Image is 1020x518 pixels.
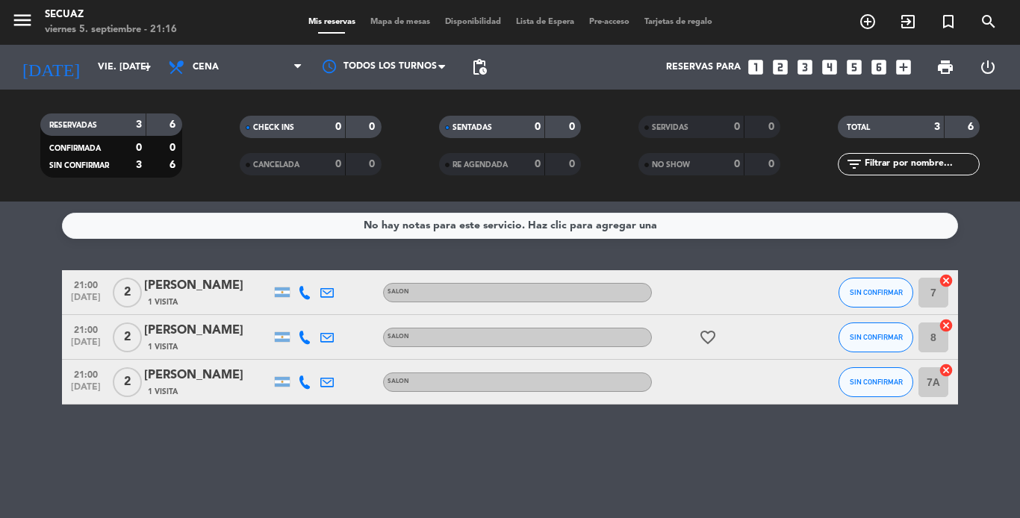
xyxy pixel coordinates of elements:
[45,7,177,22] div: secuaz
[699,328,717,346] i: favorite_border
[45,22,177,37] div: viernes 5. septiembre - 21:16
[637,18,720,26] span: Tarjetas de regalo
[795,57,815,77] i: looks_3
[144,321,271,340] div: [PERSON_NAME]
[335,159,341,169] strong: 0
[859,13,877,31] i: add_circle_outline
[847,124,870,131] span: TOTAL
[49,162,109,169] span: SIN CONFIRMAR
[67,320,105,337] span: 21:00
[113,278,142,308] span: 2
[49,145,101,152] span: CONFIRMADA
[170,119,178,130] strong: 6
[170,143,178,153] strong: 0
[820,57,839,77] i: looks_4
[363,18,438,26] span: Mapa de mesas
[364,217,657,234] div: No hay notas para este servicio. Haz clic para agregar una
[369,159,378,169] strong: 0
[144,366,271,385] div: [PERSON_NAME]
[453,161,508,169] span: RE AGENDADA
[67,275,105,293] span: 21:00
[67,365,105,382] span: 21:00
[170,160,178,170] strong: 6
[470,58,488,76] span: pending_actions
[734,122,740,132] strong: 0
[136,119,142,130] strong: 3
[67,293,105,310] span: [DATE]
[768,159,777,169] strong: 0
[869,57,889,77] i: looks_6
[569,159,578,169] strong: 0
[438,18,509,26] span: Disponibilidad
[934,122,940,132] strong: 3
[850,288,903,296] span: SIN CONFIRMAR
[139,58,157,76] i: arrow_drop_down
[839,278,913,308] button: SIN CONFIRMAR
[768,122,777,132] strong: 0
[666,62,741,72] span: Reservas para
[979,58,997,76] i: power_settings_new
[839,367,913,397] button: SIN CONFIRMAR
[839,322,913,352] button: SIN CONFIRMAR
[388,334,409,340] span: SALON
[49,122,97,129] span: RESERVADAS
[734,159,740,169] strong: 0
[939,273,954,288] i: cancel
[535,159,541,169] strong: 0
[253,124,294,131] span: CHECK INS
[113,322,142,352] span: 2
[746,57,765,77] i: looks_one
[301,18,363,26] span: Mis reservas
[388,289,409,295] span: SALON
[968,122,977,132] strong: 6
[936,58,954,76] span: print
[850,378,903,386] span: SIN CONFIRMAR
[845,57,864,77] i: looks_5
[899,13,917,31] i: exit_to_app
[388,378,409,384] span: SALON
[148,341,178,353] span: 1 Visita
[582,18,637,26] span: Pre-acceso
[148,296,178,308] span: 1 Visita
[369,122,378,132] strong: 0
[144,276,271,296] div: [PERSON_NAME]
[148,386,178,398] span: 1 Visita
[253,161,299,169] span: CANCELADA
[67,337,105,355] span: [DATE]
[569,122,578,132] strong: 0
[939,318,954,333] i: cancel
[894,57,913,77] i: add_box
[335,122,341,132] strong: 0
[136,143,142,153] strong: 0
[113,367,142,397] span: 2
[535,122,541,132] strong: 0
[453,124,492,131] span: SENTADAS
[11,51,90,84] i: [DATE]
[863,156,979,172] input: Filtrar por nombre...
[136,160,142,170] strong: 3
[845,155,863,173] i: filter_list
[67,382,105,399] span: [DATE]
[966,45,1009,90] div: LOG OUT
[11,9,34,37] button: menu
[939,363,954,378] i: cancel
[11,9,34,31] i: menu
[850,333,903,341] span: SIN CONFIRMAR
[193,62,219,72] span: Cena
[980,13,998,31] i: search
[939,13,957,31] i: turned_in_not
[652,124,688,131] span: SERVIDAS
[652,161,690,169] span: NO SHOW
[509,18,582,26] span: Lista de Espera
[771,57,790,77] i: looks_two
